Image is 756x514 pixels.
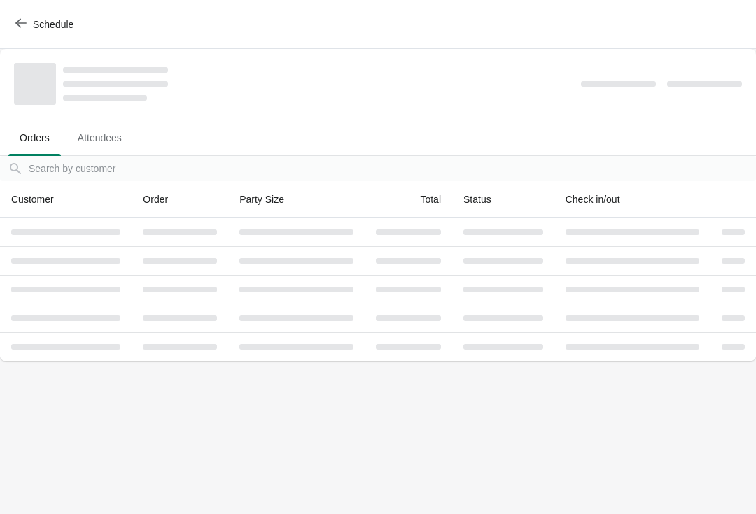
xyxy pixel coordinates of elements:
[8,125,61,150] span: Orders
[66,125,133,150] span: Attendees
[132,181,228,218] th: Order
[228,181,365,218] th: Party Size
[452,181,554,218] th: Status
[365,181,452,218] th: Total
[28,156,756,181] input: Search by customer
[7,12,85,37] button: Schedule
[554,181,710,218] th: Check in/out
[33,19,73,30] span: Schedule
